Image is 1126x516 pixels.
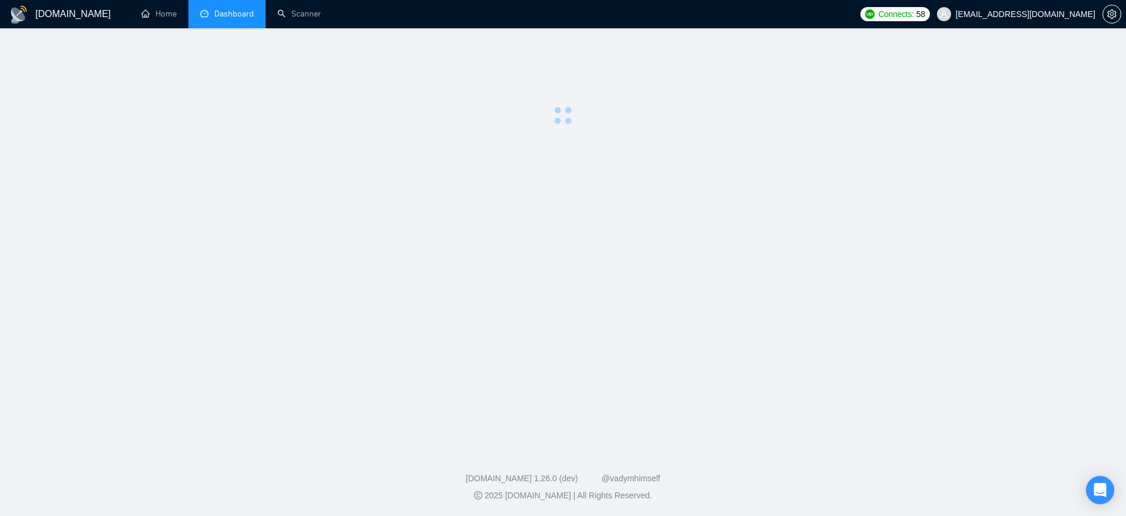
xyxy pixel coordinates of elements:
[277,9,321,19] a: searchScanner
[1086,476,1114,504] div: Open Intercom Messenger
[916,8,925,21] span: 58
[1103,9,1121,19] span: setting
[601,474,660,483] a: @vadymhimself
[9,5,28,24] img: logo
[1102,5,1121,24] button: setting
[141,9,177,19] a: homeHome
[9,489,1117,502] div: 2025 [DOMAIN_NAME] | All Rights Reserved.
[865,9,875,19] img: upwork-logo.png
[878,8,913,21] span: Connects:
[1102,9,1121,19] a: setting
[200,9,208,18] span: dashboard
[466,474,578,483] a: [DOMAIN_NAME] 1.26.0 (dev)
[474,491,482,500] span: copyright
[940,10,948,18] span: user
[214,9,254,19] span: Dashboard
